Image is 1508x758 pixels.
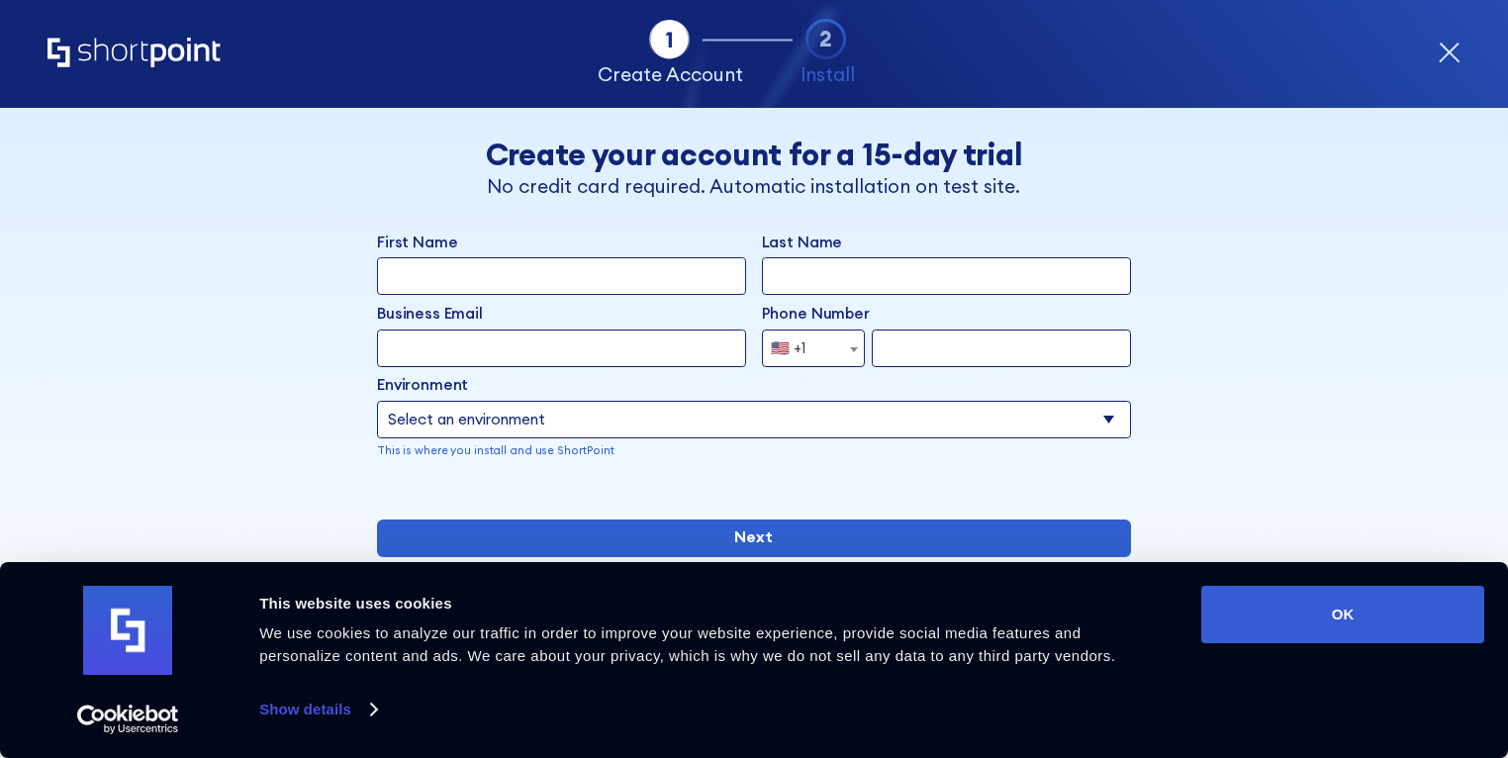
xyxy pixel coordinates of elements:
a: Show details [259,695,376,724]
button: OK [1201,586,1484,643]
img: logo [83,586,172,675]
div: This website uses cookies [259,592,1157,616]
span: We use cookies to analyze our traffic in order to improve your website experience, provide social... [259,624,1115,664]
a: Usercentrics Cookiebot - opens in a new window [42,705,215,734]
